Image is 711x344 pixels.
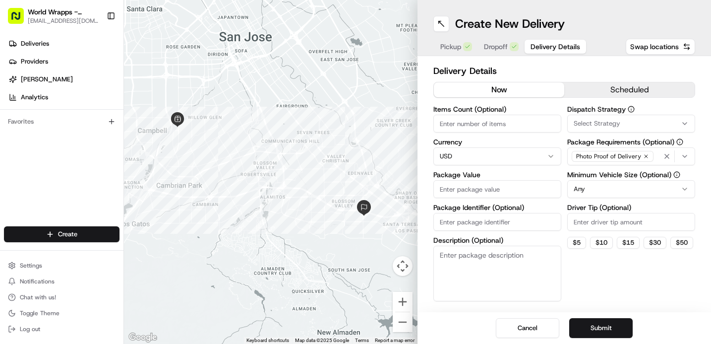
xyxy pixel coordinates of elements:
[440,42,461,52] span: Pickup
[246,337,289,344] button: Keyboard shortcuts
[28,17,99,25] button: [EMAIL_ADDRESS][DOMAIN_NAME]
[626,39,695,55] button: Swap locations
[673,171,680,178] button: Minimum Vehicle Size (Optional)
[567,237,586,249] button: $5
[20,309,59,317] span: Toggle Theme
[670,237,693,249] button: $50
[21,39,49,48] span: Deliveries
[169,98,180,110] button: Start new chat
[4,306,119,320] button: Toggle Theme
[4,259,119,273] button: Settings
[94,144,159,154] span: API Documentation
[590,237,613,249] button: $10
[433,213,561,231] input: Enter package identifier
[617,237,640,249] button: $15
[10,95,28,113] img: 1736555255976-a54dd68f-1ca7-489b-9aae-adbdc363a1c4
[126,331,159,344] img: Google
[28,7,99,17] button: World Wrapps - [PERSON_NAME]
[375,338,415,343] a: Report a map error
[567,204,695,211] label: Driver Tip (Optional)
[4,36,123,52] a: Deliveries
[567,106,695,113] label: Dispatch Strategy
[126,331,159,344] a: Open this area in Google Maps (opens a new window)
[433,138,561,145] label: Currency
[295,338,349,343] span: Map data ©2025 Google
[569,318,633,338] button: Submit
[4,114,119,130] div: Favorites
[576,152,641,160] span: Photo Proof of Delivery
[434,82,564,97] button: now
[433,180,561,198] input: Enter package value
[26,64,164,74] input: Clear
[4,71,123,87] a: [PERSON_NAME]
[20,262,42,270] span: Settings
[80,140,163,158] a: 💻API Documentation
[393,312,413,332] button: Zoom out
[20,325,40,333] span: Log out
[355,338,369,343] a: Terms
[10,40,180,56] p: Welcome 👋
[564,82,695,97] button: scheduled
[567,171,695,178] label: Minimum Vehicle Size (Optional)
[484,42,508,52] span: Dropoff
[433,64,695,78] h2: Delivery Details
[4,275,119,288] button: Notifications
[433,237,561,244] label: Description (Optional)
[99,168,120,176] span: Pylon
[58,230,77,239] span: Create
[6,140,80,158] a: 📗Knowledge Base
[644,237,666,249] button: $30
[567,115,695,133] button: Select Strategy
[10,145,18,153] div: 📗
[21,75,73,84] span: [PERSON_NAME]
[574,119,620,128] span: Select Strategy
[21,57,48,66] span: Providers
[20,144,76,154] span: Knowledge Base
[433,204,561,211] label: Package Identifier (Optional)
[20,293,56,301] span: Chat with us!
[531,42,580,52] span: Delivery Details
[34,105,125,113] div: We're available if you need us!
[567,147,695,165] button: Photo Proof of Delivery
[84,145,92,153] div: 💻
[496,318,559,338] button: Cancel
[567,138,695,145] label: Package Requirements (Optional)
[628,106,635,113] button: Dispatch Strategy
[676,138,683,145] button: Package Requirements (Optional)
[393,292,413,312] button: Zoom in
[630,42,679,52] span: Swap locations
[20,277,55,285] span: Notifications
[433,106,561,113] label: Items Count (Optional)
[21,93,48,102] span: Analytics
[433,171,561,178] label: Package Value
[4,290,119,304] button: Chat with us!
[4,89,123,105] a: Analytics
[393,256,413,276] button: Map camera controls
[10,10,30,30] img: Nash
[4,322,119,336] button: Log out
[34,95,163,105] div: Start new chat
[70,168,120,176] a: Powered byPylon
[4,4,103,28] button: World Wrapps - [PERSON_NAME][EMAIL_ADDRESS][DOMAIN_NAME]
[567,213,695,231] input: Enter driver tip amount
[4,226,119,242] button: Create
[455,16,565,32] h1: Create New Delivery
[4,54,123,69] a: Providers
[433,115,561,133] input: Enter number of items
